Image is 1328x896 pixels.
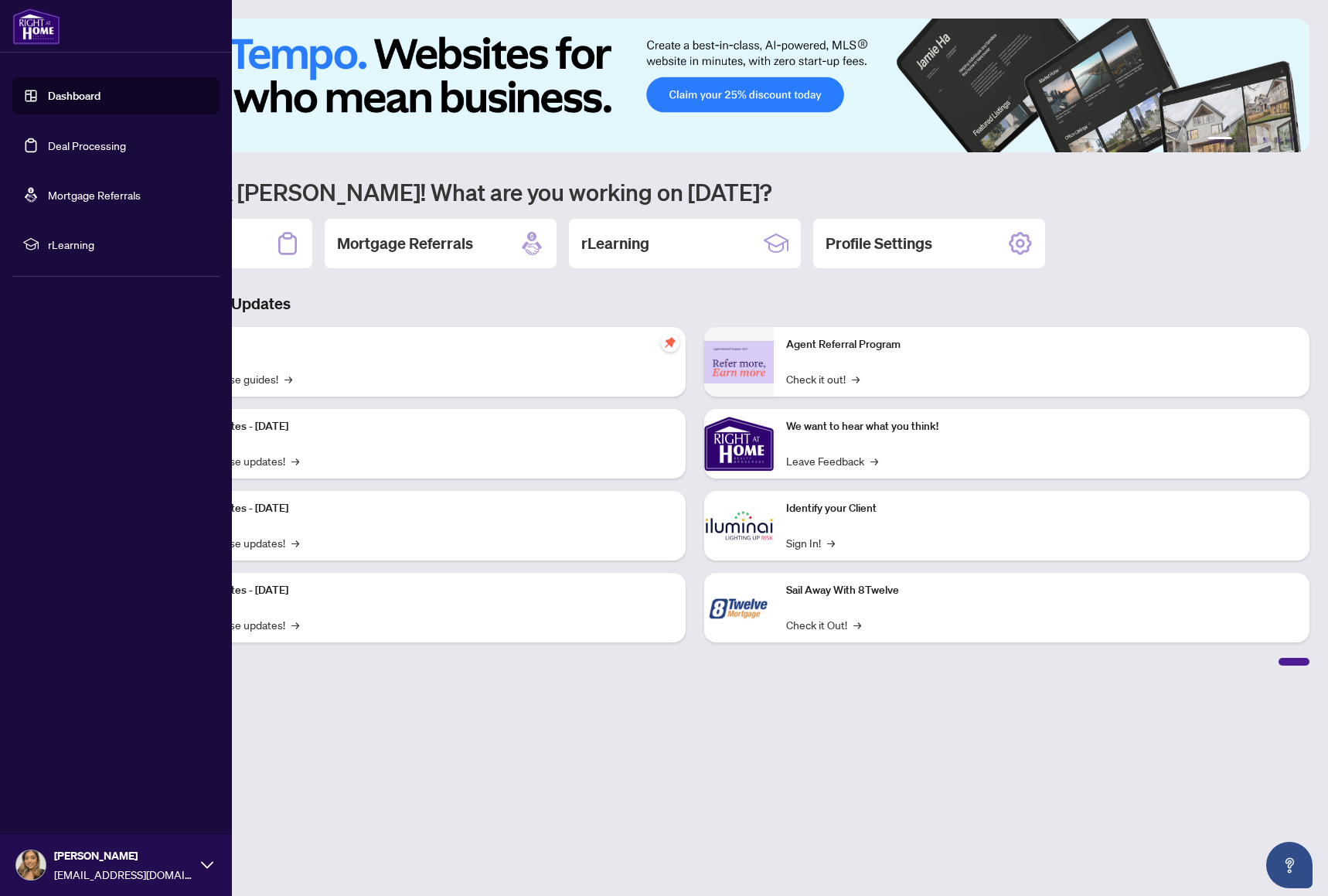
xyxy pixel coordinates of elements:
span: [PERSON_NAME] [54,847,193,864]
p: We want to hear what you think! [786,418,1297,435]
p: Self-Help [162,336,673,353]
span: rLearning [48,236,209,253]
img: Sail Away With 8Twelve [704,573,774,642]
p: Platform Updates - [DATE] [162,500,673,517]
span: → [291,452,299,469]
button: 4 [1263,137,1269,143]
img: We want to hear what you think! [704,409,774,479]
button: Open asap [1266,842,1313,888]
p: Platform Updates - [DATE] [162,418,673,435]
h3: Brokerage & Industry Updates [80,293,1309,315]
button: 1 [1207,137,1232,143]
a: Sign In!→ [786,534,835,551]
img: Profile Icon [16,850,46,880]
a: Check it Out!→ [786,616,861,633]
img: Agent Referral Program [704,341,774,383]
span: → [284,370,292,387]
span: → [852,370,860,387]
img: Identify your Client [704,491,774,560]
img: Slide 0 [80,19,1309,152]
a: Check it out!→ [786,370,860,387]
button: 5 [1275,137,1282,143]
button: 2 [1238,137,1245,143]
p: Sail Away With 8Twelve [786,582,1297,599]
span: pushpin [661,333,679,352]
h1: Welcome back [PERSON_NAME]! What are you working on [DATE]? [80,177,1309,206]
span: → [291,534,299,551]
h2: Mortgage Referrals [337,233,473,254]
img: logo [12,8,60,45]
p: Agent Referral Program [786,336,1297,353]
span: → [291,616,299,633]
h2: rLearning [581,233,649,254]
p: Identify your Client [786,500,1297,517]
span: → [827,534,835,551]
span: [EMAIL_ADDRESS][DOMAIN_NAME] [54,866,193,883]
p: Platform Updates - [DATE] [162,582,673,599]
span: → [853,616,861,633]
a: Dashboard [48,89,100,103]
a: Mortgage Referrals [48,188,141,202]
button: 6 [1288,137,1294,143]
span: → [870,452,878,469]
button: 3 [1251,137,1257,143]
a: Leave Feedback→ [786,452,878,469]
a: Deal Processing [48,138,126,152]
h2: Profile Settings [826,233,932,254]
